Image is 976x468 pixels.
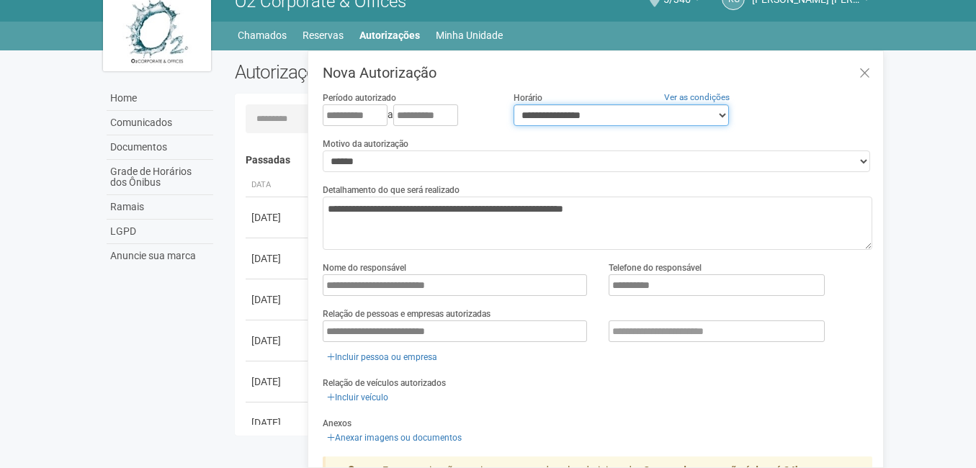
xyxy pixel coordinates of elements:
[514,91,542,104] label: Horário
[323,138,408,150] label: Motivo da autorização
[246,174,310,197] th: Data
[664,92,730,102] a: Ver as condições
[107,244,213,268] a: Anuncie sua marca
[323,349,442,365] a: Incluir pessoa ou empresa
[323,184,460,197] label: Detalhamento do que será realizado
[323,430,466,446] a: Anexar imagens ou documentos
[251,415,305,430] div: [DATE]
[107,86,213,111] a: Home
[323,390,393,405] a: Incluir veículo
[323,377,446,390] label: Relação de veículos autorizados
[246,155,863,166] h4: Passadas
[107,111,213,135] a: Comunicados
[107,195,213,220] a: Ramais
[235,61,543,83] h2: Autorizações
[323,104,491,126] div: a
[323,307,491,320] label: Relação de pessoas e empresas autorizadas
[251,333,305,348] div: [DATE]
[238,25,287,45] a: Chamados
[359,25,420,45] a: Autorizações
[323,91,396,104] label: Período autorizado
[251,374,305,389] div: [DATE]
[609,261,702,274] label: Telefone do responsável
[251,292,305,307] div: [DATE]
[107,220,213,244] a: LGPD
[303,25,344,45] a: Reservas
[251,251,305,266] div: [DATE]
[436,25,503,45] a: Minha Unidade
[323,261,406,274] label: Nome do responsável
[107,135,213,160] a: Documentos
[251,210,305,225] div: [DATE]
[323,417,352,430] label: Anexos
[323,66,872,80] h3: Nova Autorização
[107,160,213,195] a: Grade de Horários dos Ônibus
